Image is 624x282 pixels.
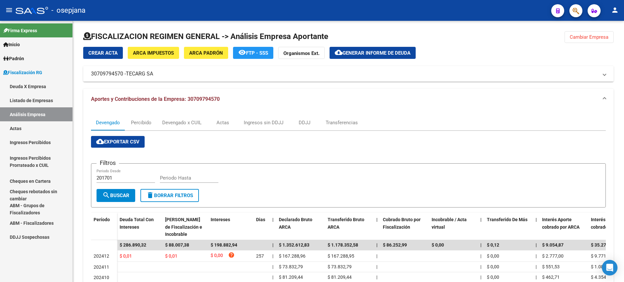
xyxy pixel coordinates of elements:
span: $ 198.882,94 [211,242,237,248]
span: $ 1.084,16 [591,264,612,269]
span: Generar informe de deuda [343,50,410,56]
span: $ 73.832,79 [328,264,352,269]
span: Fiscalización RG [3,69,42,76]
button: Borrar Filtros [140,189,199,202]
span: $ 9.771,77 [591,253,612,259]
div: Ingresos sin DDJJ [244,119,283,126]
span: 202412 [94,253,109,259]
span: | [376,275,377,280]
datatable-header-cell: | [533,213,539,241]
datatable-header-cell: Declarado Bruto ARCA [276,213,325,241]
span: 202411 [94,264,109,270]
span: Incobrable / Acta virtual [432,217,467,230]
i: help [228,252,235,258]
button: Organismos Ext. [278,47,325,59]
span: Padrón [3,55,24,62]
span: Intereses [211,217,230,222]
span: $ 0,00 [487,253,499,259]
span: Aportes y Contribuciones de la Empresa: 30709794570 [91,96,220,102]
span: $ 0,00 [432,242,444,248]
span: $ 81.209,44 [328,275,352,280]
button: Crear Acta [83,47,123,59]
mat-icon: remove_red_eye [238,48,246,56]
span: Buscar [102,193,129,198]
datatable-header-cell: Período [91,213,117,240]
datatable-header-cell: Transferido De Más [484,213,533,241]
span: | [480,253,481,259]
span: $ 286.890,32 [120,242,146,248]
span: $ 167.288,96 [279,253,305,259]
span: Período [94,217,110,222]
datatable-header-cell: | [270,213,276,241]
span: $ 73.832,79 [279,264,303,269]
span: | [536,275,537,280]
span: $ 1.352.612,83 [279,242,309,248]
mat-icon: menu [5,6,13,14]
mat-expansion-panel-header: 30709794570 -TECARG SA [83,66,614,82]
div: Actas [216,119,229,126]
span: Crear Acta [88,50,118,56]
span: - osepjana [51,3,85,18]
div: Percibido [131,119,151,126]
span: ARCA Impuestos [133,50,174,56]
span: $ 0,01 [120,253,132,259]
span: | [272,275,273,280]
mat-icon: person [611,6,619,14]
span: FTP - SSS [246,50,268,56]
datatable-header-cell: | [374,213,380,241]
span: $ 88.007,38 [165,242,189,248]
datatable-header-cell: Transferido Bruto ARCA [325,213,374,241]
datatable-header-cell: Interés Aporte cobrado por ARCA [539,213,588,241]
span: Dias [256,217,265,222]
span: $ 1.178.352,58 [328,242,358,248]
span: Cambiar Empresa [570,34,608,40]
span: $ 462,71 [542,275,560,280]
h3: Filtros [97,158,119,168]
datatable-header-cell: Intereses [208,213,253,241]
button: FTP - SSS [233,47,273,59]
span: | [376,217,378,222]
mat-expansion-panel-header: Aportes y Contribuciones de la Empresa: 30709794570 [83,89,614,110]
span: | [376,242,378,248]
span: 257 [256,253,264,259]
h1: FISCALIZACION REGIMEN GENERAL -> Análisis Empresa Aportante [83,31,328,42]
span: | [272,217,274,222]
span: Transferido De Más [487,217,527,222]
div: DDJJ [299,119,310,126]
datatable-header-cell: Cobrado Bruto por Fiscalización [380,213,429,241]
span: | [272,242,274,248]
span: Exportar CSV [96,139,139,145]
div: Devengado x CUIL [162,119,201,126]
span: Cobrado Bruto por Fiscalización [383,217,421,230]
span: $ 551,53 [542,264,560,269]
div: Devengado [96,119,120,126]
span: $ 4.354,81 [591,275,612,280]
span: | [536,264,537,269]
span: [PERSON_NAME] de Fiscalización e Incobrable [165,217,202,237]
span: TECARG SA [126,70,153,77]
span: | [480,217,482,222]
span: ARCA Padrón [189,50,223,56]
datatable-header-cell: Deuda Total Con Intereses [117,213,162,241]
span: $ 0,00 [487,264,499,269]
span: | [480,275,481,280]
span: | [536,217,537,222]
mat-icon: cloud_download [335,48,343,56]
span: 202410 [94,275,109,280]
strong: Organismos Ext. [283,50,319,56]
span: $ 0,12 [487,242,499,248]
span: $ 0,00 [211,252,223,261]
button: Exportar CSV [91,136,145,148]
span: | [480,264,481,269]
span: | [376,264,377,269]
span: | [536,253,537,259]
span: $ 86.252,99 [383,242,407,248]
div: Transferencias [326,119,358,126]
span: $ 0,01 [165,253,177,259]
span: | [272,264,273,269]
mat-panel-title: 30709794570 - [91,70,598,77]
button: ARCA Padrón [184,47,228,59]
mat-icon: delete [146,191,154,199]
span: | [376,253,377,259]
span: Inicio [3,41,20,48]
